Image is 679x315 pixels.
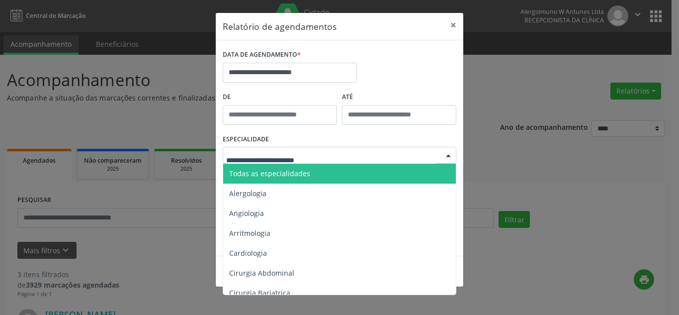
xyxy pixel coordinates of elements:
label: ESPECIALIDADE [223,132,269,147]
span: Alergologia [229,189,266,198]
label: De [223,90,337,105]
span: Cirurgia Bariatrica [229,288,290,298]
span: Cardiologia [229,248,267,258]
span: Arritmologia [229,228,270,238]
span: Cirurgia Abdominal [229,268,294,278]
label: DATA DE AGENDAMENTO [223,47,301,63]
label: ATÉ [342,90,456,105]
h5: Relatório de agendamentos [223,20,337,33]
button: Close [443,13,463,37]
span: Todas as especialidades [229,169,310,178]
span: Angiologia [229,209,264,218]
